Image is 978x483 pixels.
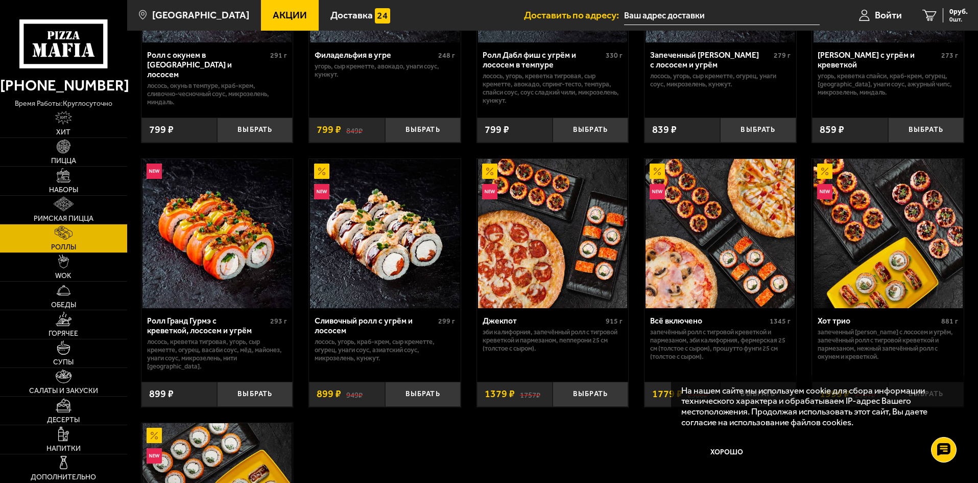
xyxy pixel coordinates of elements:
span: 859 ₽ [820,125,844,135]
span: Хит [56,129,70,136]
p: На нашем сайте мы используем cookie для сбора информации технического характера и обрабатываем IP... [681,385,948,428]
s: 849 ₽ [346,125,363,135]
div: Хот трио [818,316,939,326]
span: [GEOGRAPHIC_DATA] [152,10,249,20]
p: лосось, угорь, креветка тигровая, Сыр креметте, авокадо, спринг-тесто, темпура, спайси соус, соус... [483,72,623,105]
span: Супы [53,359,74,366]
div: [PERSON_NAME] с угрём и креветкой [818,50,939,70]
span: Наборы [49,187,78,194]
span: 881 г [941,317,958,326]
span: Пицца [51,157,76,165]
span: 915 г [606,317,623,326]
input: Ваш адрес доставки [624,6,820,25]
button: Хорошо [681,438,773,468]
span: 0 руб. [949,8,968,15]
span: Роллы [51,244,76,251]
button: Выбрать [720,118,796,143]
span: 1345 г [770,317,791,326]
img: Новинка [650,184,665,199]
img: 15daf4d41897b9f0e9f617042186c801.svg [375,8,390,24]
img: Джекпот [478,159,627,308]
span: Акции [273,10,307,20]
span: 799 ₽ [149,125,174,135]
a: АкционныйНовинкаСливочный ролл с угрём и лососем [309,159,461,308]
button: Выбрать [217,118,293,143]
span: 299 г [438,317,455,326]
img: Новинка [314,184,329,199]
span: Десерты [47,417,80,424]
span: 273 г [941,51,958,60]
img: Ролл Гранд Гурмэ с креветкой, лососем и угрём [142,159,292,308]
span: 279 г [774,51,791,60]
img: Хот трио [814,159,963,308]
div: Джекпот [483,316,604,326]
p: Эби Калифорния, Запечённый ролл с тигровой креветкой и пармезаном, Пепперони 25 см (толстое с сыр... [483,328,623,353]
img: Акционный [147,428,162,443]
p: лосось, креветка тигровая, угорь, Сыр креметте, огурец, васаби соус, мёд, майонез, унаги соус, ми... [147,338,288,371]
div: Ролл Дабл фиш с угрём и лососем в темпуре [483,50,604,70]
img: Акционный [650,164,665,179]
span: 799 ₽ [485,125,509,135]
span: Напитки [46,445,81,452]
span: Дополнительно [31,474,96,481]
p: лосось, угорь, краб-крем, Сыр креметте, огурец, унаги соус, азиатский соус, микрозелень, кунжут. [315,338,455,362]
img: Сливочный ролл с угрём и лососем [310,159,459,308]
img: Новинка [817,184,832,199]
a: НовинкаРолл Гранд Гурмэ с креветкой, лососем и угрём [141,159,293,308]
span: WOK [55,272,71,280]
button: Выбрать [888,118,964,143]
span: 291 г [270,51,287,60]
p: лосось, окунь в темпуре, краб-крем, сливочно-чесночный соус, микрозелень, миндаль. [147,82,288,106]
span: Обеды [51,302,76,309]
span: 248 г [438,51,455,60]
div: Всё включено [650,316,767,326]
div: Сливочный ролл с угрём и лососем [315,316,436,335]
img: Акционный [482,164,497,179]
span: 1779 ₽ [652,389,682,399]
span: 293 г [270,317,287,326]
p: лосось, угорь, Сыр креметте, огурец, унаги соус, микрозелень, кунжут. [650,72,791,88]
s: 1757 ₽ [520,389,540,399]
button: Выбрать [553,118,628,143]
div: Ролл с окунем в [GEOGRAPHIC_DATA] и лососем [147,50,268,79]
img: Новинка [147,164,162,179]
span: 899 ₽ [317,389,341,399]
span: 0 шт. [949,16,968,22]
a: АкционныйНовинкаВсё включено [645,159,796,308]
img: Акционный [817,164,832,179]
p: угорь, креветка спайси, краб-крем, огурец, [GEOGRAPHIC_DATA], унаги соус, ажурный чипс, микрозеле... [818,72,958,97]
button: Выбрать [553,382,628,407]
span: 330 г [606,51,623,60]
button: Выбрать [385,382,461,407]
span: Доставка [330,10,373,20]
div: Ролл Гранд Гурмэ с креветкой, лососем и угрём [147,316,268,335]
button: Выбрать [217,382,293,407]
div: Запеченный [PERSON_NAME] с лососем и угрём [650,50,771,70]
span: Салаты и закуски [29,387,98,395]
button: Выбрать [385,118,461,143]
span: 899 ₽ [149,389,174,399]
span: Доставить по адресу: [524,10,624,20]
p: Запечённый ролл с тигровой креветкой и пармезаном, Эби Калифорния, Фермерская 25 см (толстое с сы... [650,328,791,361]
img: Всё включено [646,159,795,308]
img: Новинка [482,184,497,199]
span: 799 ₽ [317,125,341,135]
img: Новинка [147,448,162,464]
s: 949 ₽ [346,389,363,399]
div: Филадельфия в угре [315,50,436,60]
span: 1379 ₽ [485,389,515,399]
span: Римская пицца [34,215,93,222]
span: 839 ₽ [652,125,677,135]
a: АкционныйНовинкаХот трио [812,159,964,308]
span: Горячее [49,330,78,337]
p: Запеченный [PERSON_NAME] с лососем и угрём, Запечённый ролл с тигровой креветкой и пармезаном, Не... [818,328,958,361]
span: Войти [875,10,902,20]
img: Акционный [314,164,329,179]
a: АкционныйНовинкаДжекпот [477,159,629,308]
p: угорь, Сыр креметте, авокадо, унаги соус, кунжут. [315,62,455,79]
